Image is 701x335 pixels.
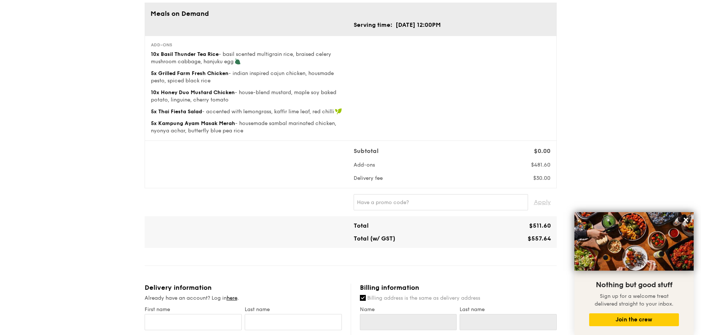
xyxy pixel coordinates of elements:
[367,295,480,301] span: Billing address is the same as delivery address
[145,295,342,302] div: Already have an account? Log in .
[360,295,366,301] input: Billing address is the same as delivery address
[354,162,375,168] span: Add-ons
[534,194,551,210] span: Apply
[395,20,441,30] td: [DATE] 12:00PM
[151,70,334,84] span: - indian inspired cajun chicken, housmade pesto, spiced black rice
[680,214,692,226] button: Close
[529,222,551,229] span: $511.60
[151,120,336,134] span: - housemade sambal marinated chicken, nyonya achar, butterfly blue pea rice
[245,306,342,313] label: Last name
[354,235,395,242] span: Total (w/ GST)
[151,89,235,96] span: 10x Honey Duo Mustard Chicken
[145,306,242,313] label: First name
[151,8,551,19] div: Meals on Demand
[151,42,348,48] div: Add-ons
[151,51,331,65] span: - basil scented multigrain rice, braised celery mushroom cabbage, hanjuku egg
[360,306,457,313] label: Name
[354,194,528,210] input: Have a promo code?
[360,284,419,292] span: Billing information
[227,295,237,301] a: here
[151,108,202,115] span: 5x Thai Fiesta Salad
[335,108,342,115] img: icon-vegan.f8ff3823.svg
[528,235,551,242] span: $557.64
[202,108,334,115] span: - accented with lemongrass, kaffir lime leaf, red chilli
[354,147,379,154] span: Subtotal
[589,313,679,326] button: Join the crew
[596,281,672,289] span: Nothing but good stuff
[234,58,241,65] img: icon-vegetarian.fe4039eb.svg
[574,212,694,271] img: DSC07876-Edit02-Large.jpeg
[354,222,369,229] span: Total
[145,284,212,292] span: Delivery information
[151,89,336,103] span: - house-blend mustard, maple soy baked potato, linguine, cherry tomato
[531,162,550,168] span: $481.60
[533,175,550,181] span: $30.00
[151,120,235,126] span: 5x Kampung Ayam Masak Merah
[151,51,219,57] span: 10x Basil Thunder Tea Rice
[460,306,557,313] label: Last name
[354,175,383,181] span: Delivery fee
[595,293,673,307] span: Sign up for a welcome treat delivered straight to your inbox.
[151,70,229,76] span: 5x Grilled Farm Fresh Chicken
[534,147,550,154] span: $0.00
[354,20,395,30] td: Serving time:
